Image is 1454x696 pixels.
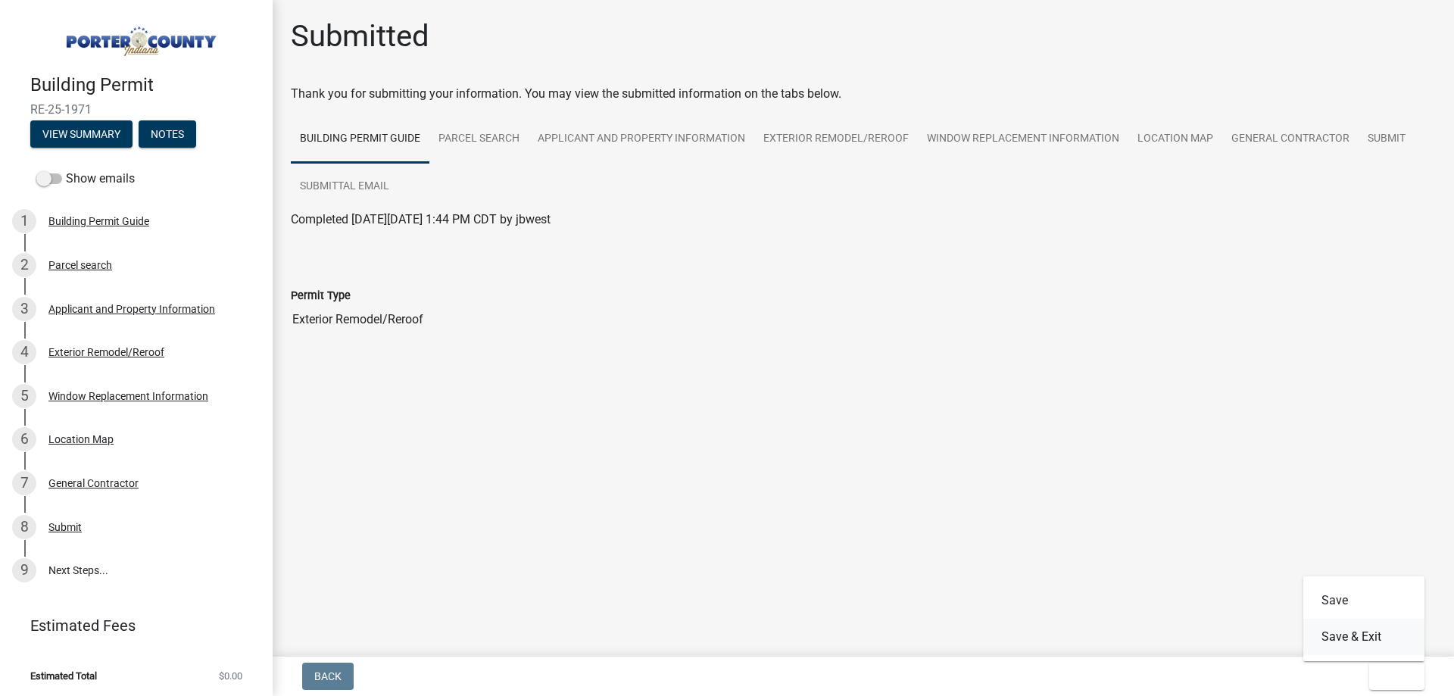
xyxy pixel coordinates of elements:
h1: Submitted [291,18,429,55]
a: Window Replacement Information [918,115,1128,164]
a: Submit [1359,115,1415,164]
div: Building Permit Guide [48,216,149,226]
img: Porter County, Indiana [30,16,248,58]
div: 8 [12,515,36,539]
label: Permit Type [291,291,351,301]
div: 4 [12,340,36,364]
div: 1 [12,209,36,233]
a: Submittal Email [291,163,398,211]
button: Save [1303,582,1424,619]
span: Completed [DATE][DATE] 1:44 PM CDT by jbwest [291,212,551,226]
button: Save & Exit [1303,619,1424,655]
div: Parcel search [48,260,112,270]
button: View Summary [30,120,133,148]
a: Exterior Remodel/Reroof [754,115,918,164]
span: RE-25-1971 [30,102,242,117]
a: General Contractor [1222,115,1359,164]
div: 5 [12,384,36,408]
a: Parcel search [429,115,529,164]
span: Back [314,670,342,682]
a: Building Permit Guide [291,115,429,164]
div: 2 [12,253,36,277]
div: Location Map [48,434,114,445]
div: 6 [12,427,36,451]
span: $0.00 [219,671,242,681]
div: Exit [1303,576,1424,661]
a: Location Map [1128,115,1222,164]
label: Show emails [36,170,135,188]
div: Exterior Remodel/Reroof [48,347,164,357]
wm-modal-confirm: Summary [30,129,133,141]
wm-modal-confirm: Notes [139,129,196,141]
div: 7 [12,471,36,495]
span: Exit [1381,670,1403,682]
div: 9 [12,558,36,582]
div: General Contractor [48,478,139,488]
div: Thank you for submitting your information. You may view the submitted information on the tabs below. [291,85,1436,103]
div: Submit [48,522,82,532]
span: Estimated Total [30,671,97,681]
div: Window Replacement Information [48,391,208,401]
h4: Building Permit [30,74,261,96]
a: Estimated Fees [12,610,248,641]
button: Notes [139,120,196,148]
div: 3 [12,297,36,321]
div: Applicant and Property Information [48,304,215,314]
button: Exit [1369,663,1424,690]
button: Back [302,663,354,690]
a: Applicant and Property Information [529,115,754,164]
